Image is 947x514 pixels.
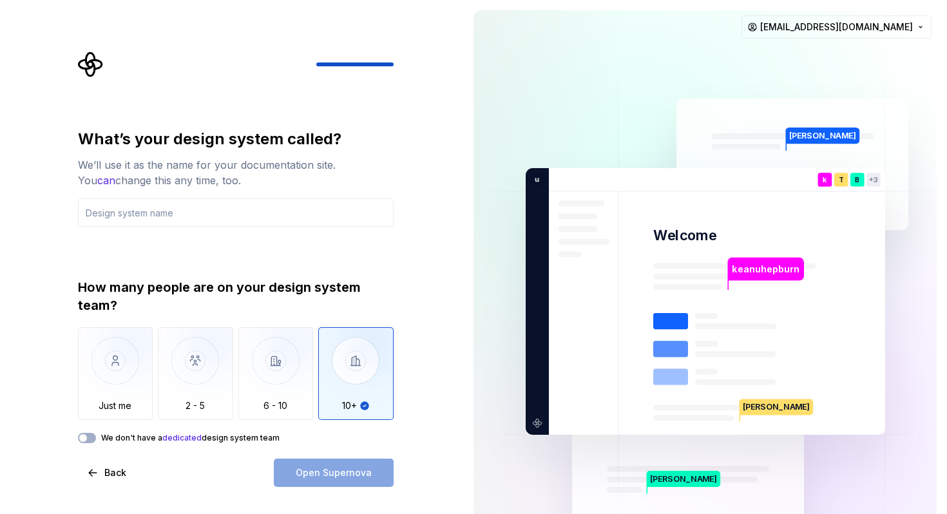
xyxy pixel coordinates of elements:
[78,129,394,149] div: What’s your design system called?
[78,198,394,227] input: Design system name
[732,262,799,276] p: keanuhepburn
[78,278,394,314] div: How many people are on your design system team?
[866,173,881,187] div: +3
[530,174,539,186] p: u
[653,226,716,245] p: Welcome
[104,466,126,479] span: Back
[101,433,280,443] label: We don't have a design system team
[740,399,813,415] p: [PERSON_NAME]
[78,157,394,188] div: We’ll use it as the name for your documentation site. You change this any time, too.
[760,21,913,33] span: [EMAIL_ADDRESS][DOMAIN_NAME]
[78,459,137,487] button: Back
[823,176,827,184] p: k
[834,173,848,187] div: T
[97,174,115,187] xt-mark: can
[850,173,865,187] div: B
[78,52,104,77] svg: Supernova Logo
[741,15,932,39] button: [EMAIL_ADDRESS][DOMAIN_NAME]
[162,433,202,443] xt-mark: dedicated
